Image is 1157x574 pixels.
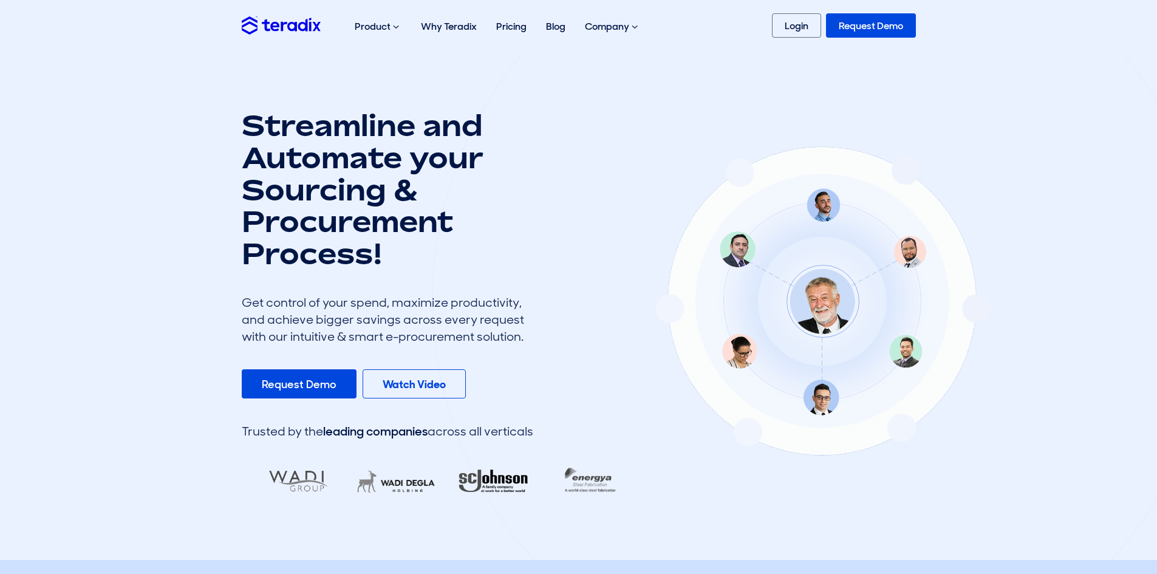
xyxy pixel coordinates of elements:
[363,369,466,398] a: Watch Video
[575,7,650,46] div: Company
[536,7,575,46] a: Blog
[242,369,357,398] a: Request Demo
[486,7,536,46] a: Pricing
[242,423,533,440] div: Trusted by the across all verticals
[347,462,445,501] img: LifeMakers
[444,462,542,501] img: RA
[242,109,533,270] h1: Streamline and Automate your Sourcing & Procurement Process!
[826,13,916,38] a: Request Demo
[411,7,486,46] a: Why Teradix
[242,294,533,345] div: Get control of your spend, maximize productivity, and achieve bigger savings across every request...
[772,13,821,38] a: Login
[383,377,446,392] b: Watch Video
[242,16,321,34] img: Teradix logo
[323,423,428,439] span: leading companies
[345,7,411,46] div: Product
